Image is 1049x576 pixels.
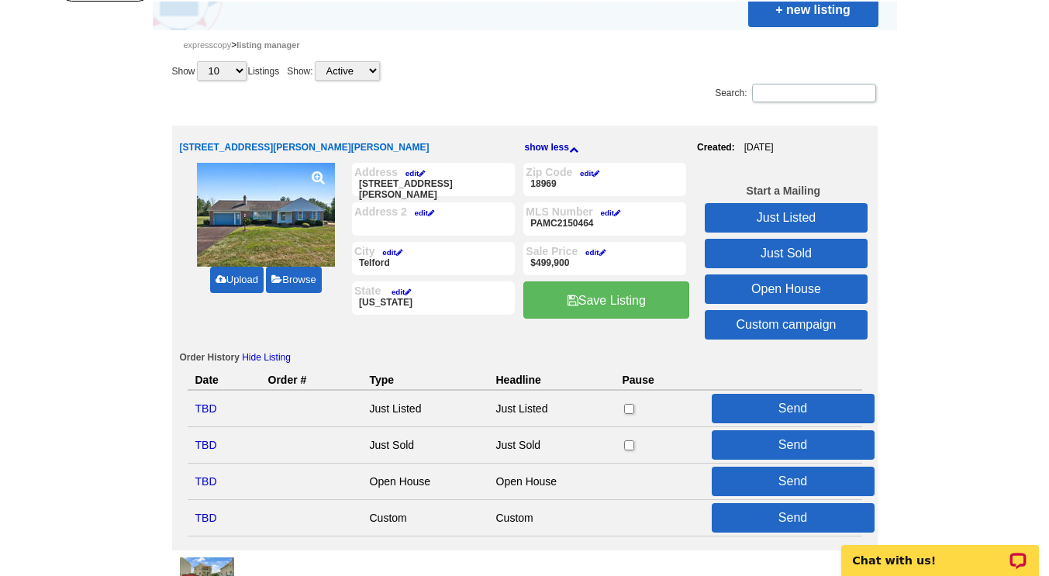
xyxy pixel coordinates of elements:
a: Open House [705,274,868,304]
label: State [354,285,512,297]
a: edit [407,209,434,217]
label: Address 2 [354,205,512,218]
td: Just Listed [362,391,488,427]
button: Send [712,430,875,460]
td: Just Listed [488,391,615,427]
label: Search: [715,82,877,104]
button: Send [712,394,875,423]
img: thumb-689e3e1f64756.jpg [197,163,335,267]
label: Zip Code [526,166,684,178]
span: [DATE] [735,142,774,153]
a: edit [593,209,620,217]
strong: Created: [697,142,735,153]
a: Just Sold [705,239,868,268]
div: > [153,30,897,60]
label: City [354,245,512,257]
a: show less [525,132,698,163]
a: edit [578,248,605,257]
button: Send [712,467,875,496]
p: [US_STATE] [354,297,512,312]
a: edit [572,169,599,178]
span: Listing Manager [236,40,299,50]
td: Custom [488,500,615,536]
button: Send [712,503,875,533]
label: Sale Price [526,245,684,257]
a: edit [374,248,402,257]
a: Browse [266,267,321,293]
td: Just Sold [362,427,488,464]
p: Show: [287,60,381,82]
p: Telford [354,257,512,273]
select: ShowListings [197,61,247,81]
p: $499,900 [526,257,684,273]
span: Order History [180,352,240,363]
a: edit [398,169,425,178]
a: TBD [195,439,217,451]
a: TBD [195,512,217,524]
a: Custom campaign [705,310,868,340]
label: Show Listings [172,60,280,82]
th: Date [188,371,261,391]
a: edit [384,288,411,296]
td: Just Sold [488,427,615,464]
th: Headline [488,371,615,391]
td: Open House [362,464,488,500]
a: Upload [210,267,264,293]
p: 18969 [526,178,684,194]
iframe: LiveChat chat widget [831,527,1049,576]
a: TBD [195,475,217,488]
th: Pause [615,371,704,391]
a: TBD [195,402,217,415]
label: MLS Number [526,205,684,218]
td: Custom [362,500,488,536]
a: Expresscopy [184,40,232,50]
input: Search: [752,84,876,102]
a: Save Listing [523,281,689,319]
a: Just Listed [705,203,868,233]
th: Order # [261,371,362,391]
th: Type [362,371,488,391]
td: Open House [488,464,615,500]
a: Hide Listing [242,352,291,363]
p: PAMC2150464 [526,218,684,233]
p: [STREET_ADDRESS][PERSON_NAME] [354,178,512,194]
label: Address [354,166,512,178]
h3: Start a Mailing [746,184,820,198]
span: [STREET_ADDRESS][PERSON_NAME][PERSON_NAME] [180,142,430,153]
